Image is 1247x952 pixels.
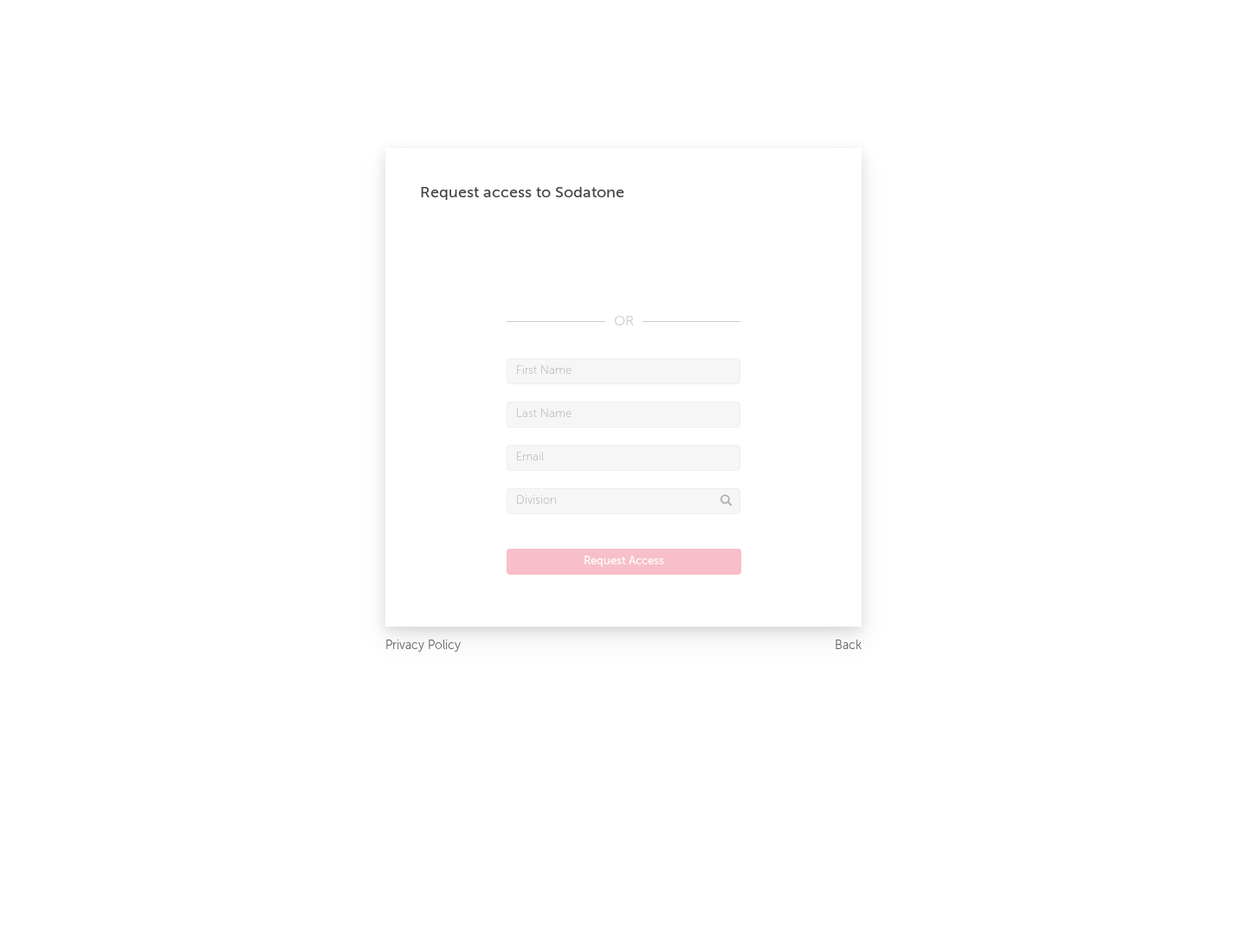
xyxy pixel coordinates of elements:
div: Request access to Sodatone [420,183,827,203]
input: First Name [507,358,740,384]
button: Request Access [507,549,741,575]
div: OR [507,312,740,332]
input: Division [507,488,740,514]
a: Privacy Policy [385,635,461,657]
input: Last Name [507,402,740,428]
input: Email [507,445,740,471]
a: Back [835,635,862,657]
